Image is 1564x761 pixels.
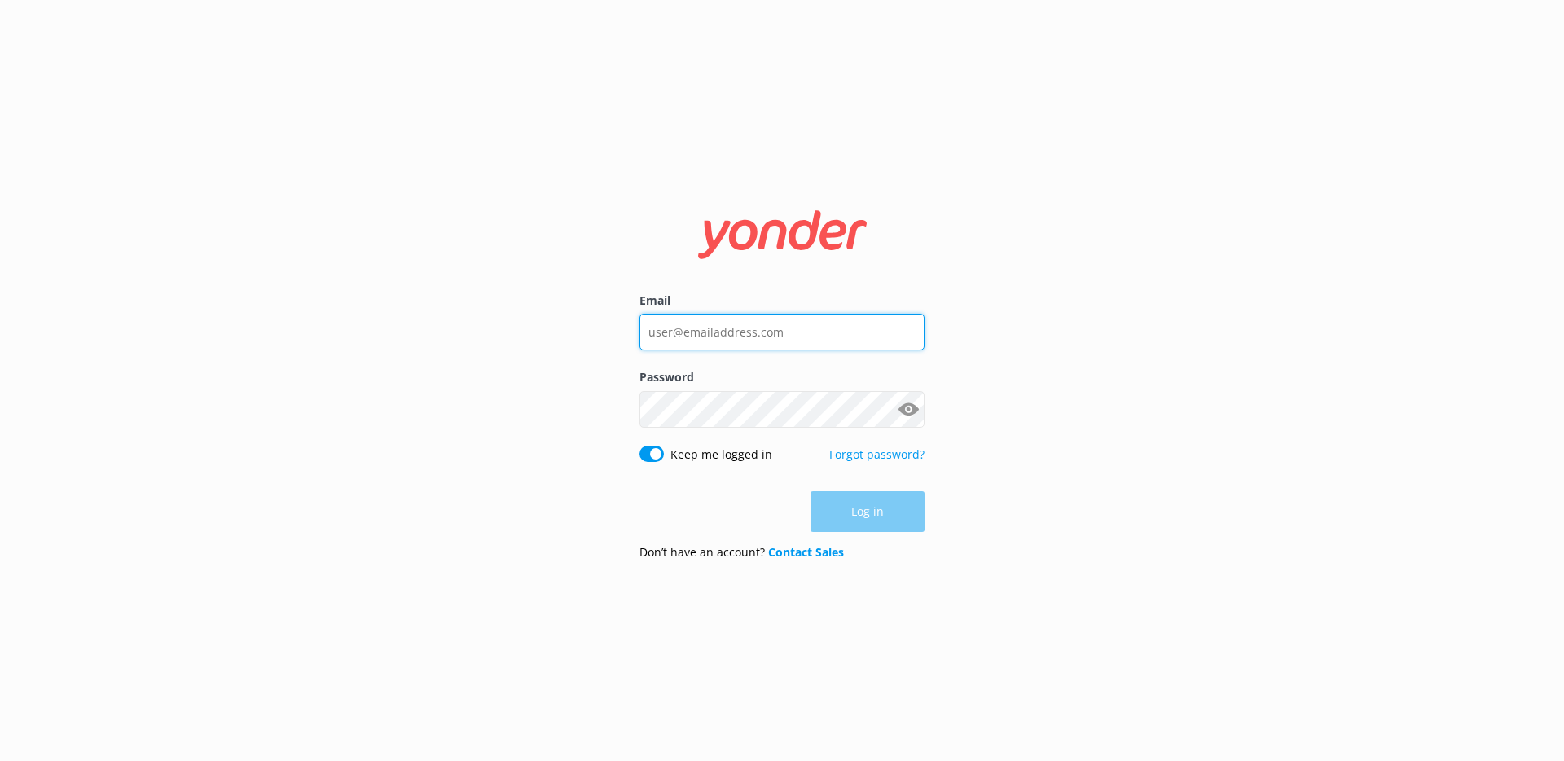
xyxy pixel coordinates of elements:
[670,446,772,464] label: Keep me logged in
[639,543,844,561] p: Don’t have an account?
[639,314,925,350] input: user@emailaddress.com
[639,292,925,310] label: Email
[639,368,925,386] label: Password
[829,446,925,462] a: Forgot password?
[892,393,925,425] button: Show password
[768,544,844,560] a: Contact Sales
